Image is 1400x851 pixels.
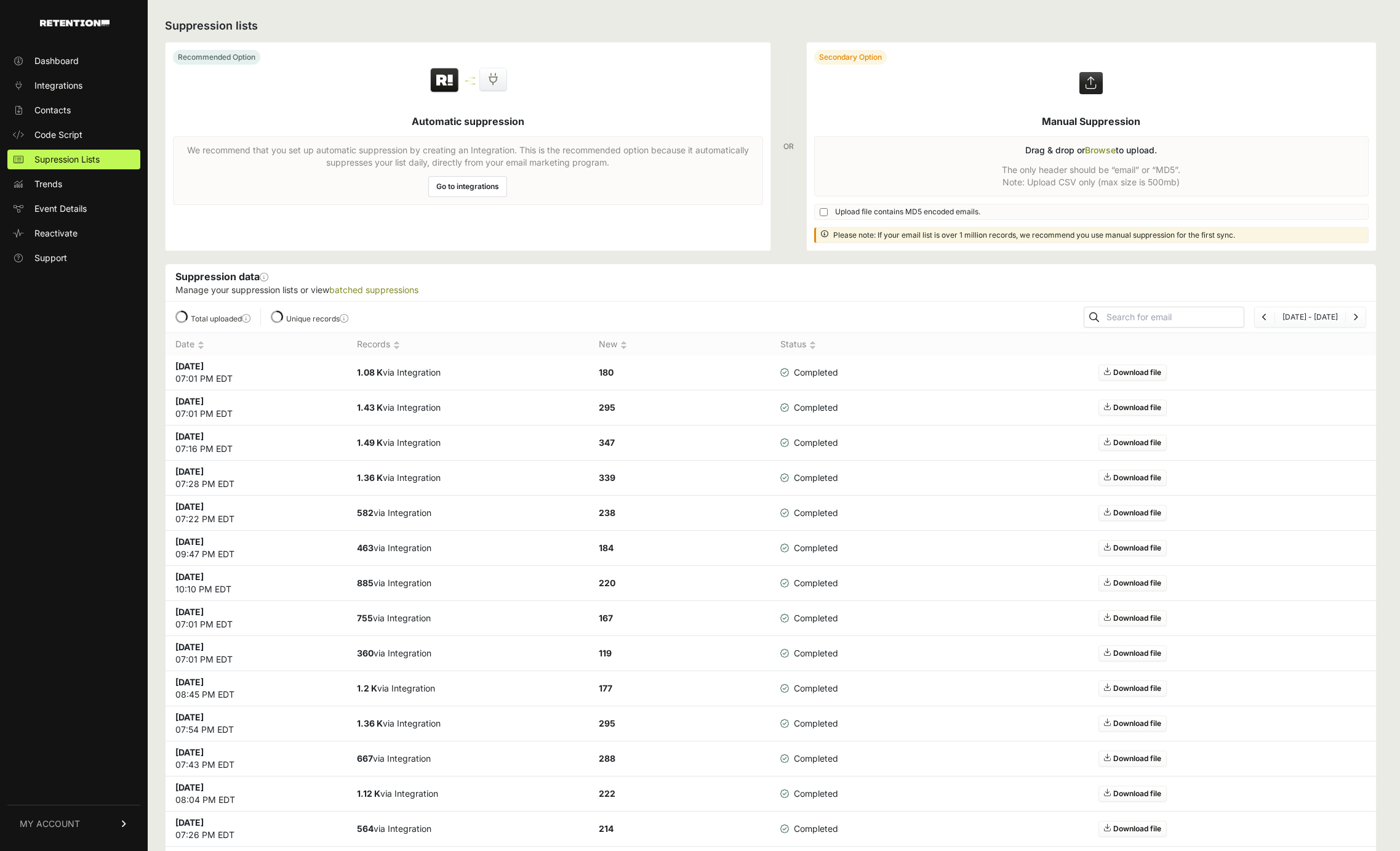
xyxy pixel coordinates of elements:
td: via Integration [347,671,589,706]
span: Completed [780,507,838,519]
a: MY ACCOUNT [7,805,140,842]
strong: 1.08 K [357,367,383,377]
input: Search for email [1104,309,1244,326]
span: Dashboard [34,55,79,67]
td: 07:01 PM EDT [166,601,347,636]
img: integration [465,83,475,85]
span: Contacts [34,104,71,116]
h2: Suppression lists [165,17,1377,34]
a: Download file [1098,786,1167,802]
a: Go to integrations [428,176,507,197]
strong: [DATE] [175,571,204,582]
strong: 238 [599,507,615,518]
a: Download file [1098,751,1167,767]
span: Reactivate [34,227,78,240]
strong: 339 [599,472,615,483]
label: Unique records [286,314,348,323]
strong: [DATE] [175,642,204,652]
a: Download file [1098,716,1167,732]
span: Completed [780,366,838,379]
strong: [DATE] [175,431,204,442]
span: Completed [780,612,838,624]
td: via Integration [347,601,589,636]
h5: Automatic suppression [412,114,524,129]
td: 07:01 PM EDT [166,636,347,671]
li: [DATE] - [DATE] [1274,312,1345,322]
strong: [DATE] [175,501,204,512]
a: Supression Lists [7,150,140,169]
th: New [589,333,770,356]
span: MY ACCOUNT [20,818,80,830]
th: Records [347,333,589,356]
p: We recommend that you set up automatic suppression by creating an Integration. This is the recomm... [181,144,755,169]
strong: 347 [599,437,615,448]
strong: [DATE] [175,361,204,371]
a: Download file [1098,680,1167,696]
strong: 222 [599,788,615,799]
a: Code Script [7,125,140,145]
a: Dashboard [7,51,140,71]
a: Download file [1098,435,1167,451]
img: no_sort-eaf950dc5ab64cae54d48a5578032e96f70b2ecb7d747501f34c8f2db400fb66.gif [809,341,816,350]
td: 07:28 PM EDT [166,461,347,496]
div: Recommended Option [173,50,260,65]
a: Reactivate [7,224,140,243]
td: via Integration [347,531,589,566]
td: 07:26 PM EDT [166,812,347,847]
strong: [DATE] [175,396,204,406]
a: batched suppressions [329,284,418,295]
strong: 1.36 K [357,718,383,728]
strong: 295 [599,718,615,728]
td: via Integration [347,461,589,496]
strong: [DATE] [175,817,204,828]
span: Support [34,252,67,264]
strong: [DATE] [175,747,204,757]
img: integration [465,80,475,82]
strong: 184 [599,542,614,553]
th: Status [770,333,892,356]
span: Completed [780,437,838,449]
span: Integrations [34,79,82,92]
strong: 220 [599,578,615,588]
a: Previous [1262,312,1267,321]
img: no_sort-eaf950dc5ab64cae54d48a5578032e96f70b2ecb7d747501f34c8f2db400fb66.gif [393,341,400,350]
span: Completed [780,647,838,659]
img: integration [465,77,475,79]
span: Completed [780,577,838,589]
span: Completed [780,823,838,835]
td: 07:01 PM EDT [166,390,347,425]
span: Completed [780,472,838,484]
td: 07:43 PM EDT [166,741,347,776]
strong: 177 [599,683,612,693]
td: via Integration [347,355,589,390]
div: OR [783,42,794,251]
div: Suppression data [166,264,1376,301]
td: 07:54 PM EDT [166,706,347,741]
strong: 1.43 K [357,402,383,413]
span: Upload file contains MD5 encoded emails. [835,207,980,217]
td: via Integration [347,566,589,601]
a: Download file [1098,610,1167,626]
td: via Integration [347,425,589,461]
strong: [DATE] [175,536,204,547]
td: 09:47 PM EDT [166,531,347,566]
a: Event Details [7,199,140,219]
strong: 1.49 K [357,437,383,448]
strong: 119 [599,648,612,658]
strong: 295 [599,402,615,413]
span: Completed [780,542,838,554]
a: Download file [1098,470,1167,486]
strong: [DATE] [175,712,204,722]
span: Completed [780,401,838,414]
input: Upload file contains MD5 encoded emails. [820,208,828,216]
span: Completed [780,788,838,800]
strong: 288 [599,753,615,764]
strong: 360 [357,648,374,658]
a: Download file [1098,505,1167,521]
a: Next [1353,312,1358,321]
strong: 180 [599,367,614,377]
td: 08:45 PM EDT [166,671,347,706]
strong: 1.12 K [357,788,380,799]
img: no_sort-eaf950dc5ab64cae54d48a5578032e96f70b2ecb7d747501f34c8f2db400fb66.gif [198,341,204,350]
strong: 1.2 K [357,683,377,693]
